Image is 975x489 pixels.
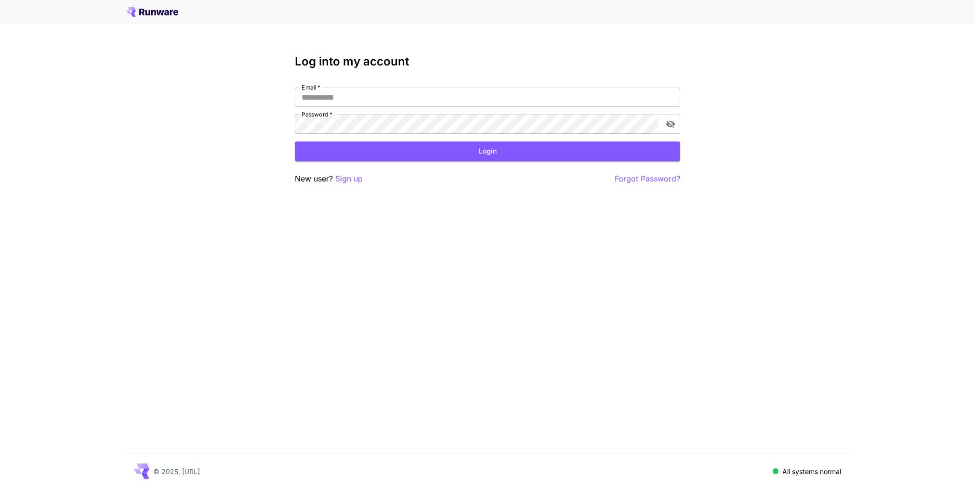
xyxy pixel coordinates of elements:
[782,466,841,476] p: All systems normal
[295,142,680,161] button: Login
[295,55,680,68] h3: Log into my account
[615,173,680,185] button: Forgot Password?
[295,173,363,185] p: New user?
[302,110,332,118] label: Password
[302,83,320,91] label: Email
[153,466,200,476] p: © 2025, [URL]
[335,173,363,185] button: Sign up
[662,116,679,133] button: toggle password visibility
